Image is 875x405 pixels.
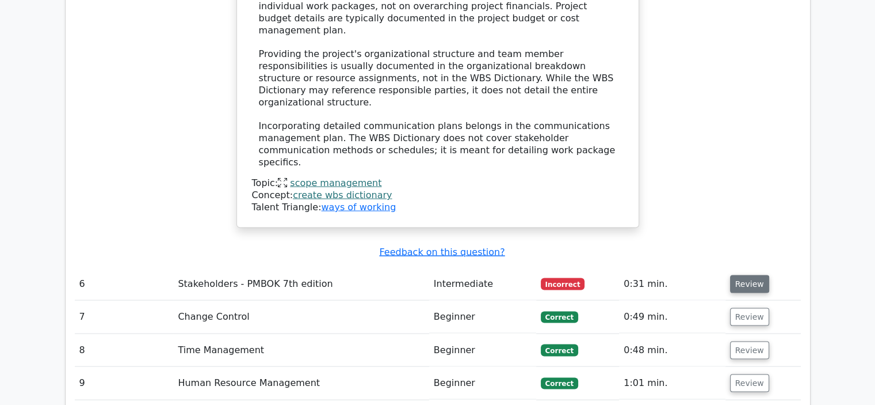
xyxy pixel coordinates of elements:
[252,190,624,202] div: Concept:
[379,247,505,258] a: Feedback on this question?
[730,374,769,392] button: Review
[290,177,381,188] a: scope management
[541,278,585,290] span: Incorrect
[173,367,429,400] td: Human Resource Management
[730,308,769,326] button: Review
[173,334,429,367] td: Time Management
[619,301,725,334] td: 0:49 min.
[619,367,725,400] td: 1:01 min.
[173,268,429,301] td: Stakeholders - PMBOK 7th edition
[75,268,174,301] td: 6
[429,367,536,400] td: Beginner
[252,177,624,213] div: Talent Triangle:
[252,177,624,190] div: Topic:
[541,378,578,389] span: Correct
[541,312,578,323] span: Correct
[429,301,536,334] td: Beginner
[429,268,536,301] td: Intermediate
[75,334,174,367] td: 8
[730,275,769,293] button: Review
[730,342,769,359] button: Review
[321,202,396,213] a: ways of working
[173,301,429,334] td: Change Control
[293,190,392,200] a: create wbs dictionary
[429,334,536,367] td: Beginner
[75,367,174,400] td: 9
[619,268,725,301] td: 0:31 min.
[619,334,725,367] td: 0:48 min.
[541,345,578,356] span: Correct
[75,301,174,334] td: 7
